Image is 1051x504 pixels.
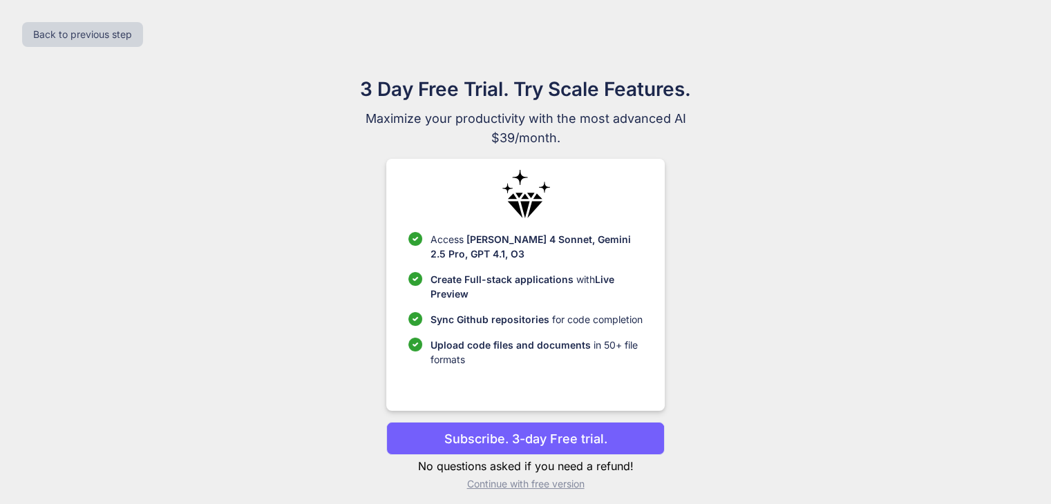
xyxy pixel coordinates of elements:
p: with [430,272,643,301]
p: Subscribe. 3-day Free trial. [444,429,607,448]
span: Upload code files and documents [430,339,591,351]
span: [PERSON_NAME] 4 Sonnet, Gemini 2.5 Pro, GPT 4.1, O3 [430,233,631,260]
p: Continue with free version [386,477,665,491]
h1: 3 Day Free Trial. Try Scale Features. [294,75,758,104]
img: checklist [408,312,422,326]
button: Back to previous step [22,22,143,47]
p: in 50+ file formats [430,338,643,367]
img: checklist [408,272,422,286]
p: Access [430,232,643,261]
p: for code completion [430,312,643,327]
span: Create Full-stack applications [430,273,576,285]
p: No questions asked if you need a refund! [386,458,665,474]
span: $39/month. [294,128,758,148]
button: Subscribe. 3-day Free trial. [386,422,665,455]
span: Sync Github repositories [430,313,549,325]
img: checklist [408,338,422,351]
img: checklist [408,232,422,246]
span: Maximize your productivity with the most advanced AI [294,109,758,128]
